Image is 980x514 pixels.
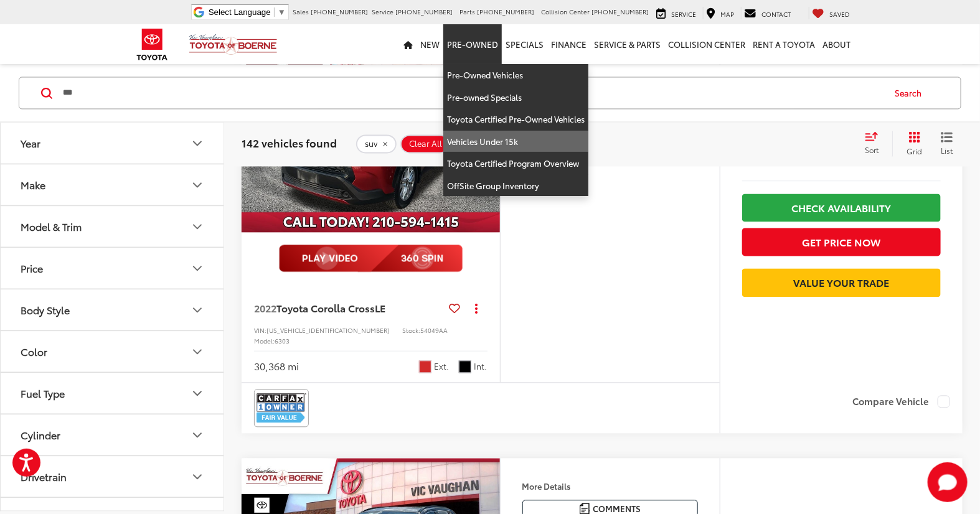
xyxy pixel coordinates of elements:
[275,337,290,346] span: 6303
[21,263,43,274] div: Price
[190,344,205,359] div: Color
[395,7,453,16] span: [PHONE_NUMBER]
[189,34,278,55] img: Vic Vaughan Toyota of Boerne
[547,24,590,64] a: Finance
[274,7,275,17] span: ​
[580,503,590,514] img: Comments
[409,139,442,149] span: Clear All
[865,144,879,155] span: Sort
[1,207,225,247] button: Model & TrimModel & Trim
[741,7,794,19] a: Contact
[809,7,853,19] a: My Saved Vehicles
[209,7,271,17] span: Select Language
[664,24,749,64] a: Collision Center
[21,179,45,191] div: Make
[829,9,850,19] span: Saved
[1,290,225,330] button: Body StyleBody Style
[209,7,286,17] a: Select Language​
[477,7,534,16] span: [PHONE_NUMBER]
[21,138,40,149] div: Year
[749,24,819,64] a: Rent a Toyota
[475,304,478,314] span: dropdown dots
[819,24,854,64] a: About
[1,373,225,414] button: Fuel TypeFuel Type
[311,7,368,16] span: [PHONE_NUMBER]
[443,108,588,131] a: Toyota Certified Pre-Owned Vehicles
[443,152,588,175] a: Toyota Certified Program Overview
[466,297,488,319] button: Actions
[190,428,205,442] div: Cylinder
[443,175,588,197] a: OffSite Group Inventory
[293,7,309,16] span: Sales
[435,361,450,373] span: Ext.
[671,9,696,19] span: Service
[459,361,471,373] span: Black
[190,136,205,151] div: Year
[1,123,225,164] button: YearYear
[21,304,70,316] div: Body Style
[742,228,941,256] button: Get Price Now
[761,9,791,19] span: Contact
[1,415,225,456] button: CylinderCylinder
[190,177,205,192] div: Make
[459,7,475,16] span: Parts
[254,301,276,315] span: 2022
[859,131,892,156] button: Select sort value
[590,24,664,64] a: Service & Parts: Opens in a new tab
[522,482,698,491] h4: More Details
[443,64,588,86] a: Pre-Owned Vehicles
[190,219,205,234] div: Model & Trim
[372,7,393,16] span: Service
[720,9,734,19] span: Map
[21,388,65,400] div: Fuel Type
[502,24,547,64] a: Specials
[419,361,431,373] span: Barcelona Red Metallic
[1,248,225,289] button: PricePrice
[941,145,953,156] span: List
[852,396,950,408] label: Compare Vehicle
[21,221,82,233] div: Model & Trim
[400,24,417,64] a: Home
[254,302,445,315] a: 2022Toyota Corolla CrossLE
[1,332,225,372] button: ColorColor
[417,24,443,64] a: New
[443,86,588,109] a: Pre-owned Specials
[1,165,225,205] button: MakeMake
[653,7,699,19] a: Service
[190,261,205,276] div: Price
[266,326,390,335] span: [US_VEHICLE_IDENTIFICATION_NUMBER]
[21,471,67,483] div: Drivetrain
[931,131,963,156] button: List View
[62,78,883,108] input: Search by Make, Model, or Keyword
[254,326,266,335] span: VIN:
[375,301,385,315] span: LE
[742,269,941,297] a: Value Your Trade
[129,24,176,65] img: Toyota
[591,7,649,16] span: [PHONE_NUMBER]
[278,7,286,17] span: ▼
[907,146,922,156] span: Grid
[190,302,205,317] div: Body Style
[356,134,397,153] button: remove suv
[21,429,60,441] div: Cylinder
[242,136,337,151] span: 142 vehicles found
[190,386,205,401] div: Fuel Type
[400,134,450,153] button: Clear All
[402,326,420,335] span: Stock:
[928,462,968,502] svg: Start Chat
[443,24,502,64] a: Pre-Owned
[21,346,47,358] div: Color
[883,77,940,108] button: Search
[257,392,306,425] img: View CARFAX report
[276,301,375,315] span: Toyota Corolla Cross
[541,7,590,16] span: Collision Center
[703,7,737,19] a: Map
[892,131,931,156] button: Grid View
[474,361,488,373] span: Int.
[190,469,205,484] div: Drivetrain
[254,360,299,374] div: 30,368 mi
[279,245,463,273] img: full motion video
[443,131,588,153] a: Vehicles Under 15k
[254,337,275,346] span: Model:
